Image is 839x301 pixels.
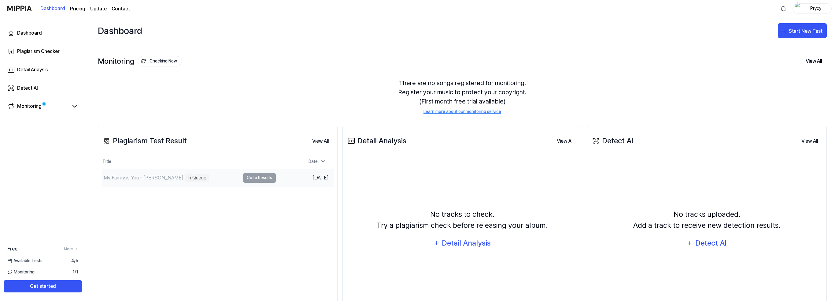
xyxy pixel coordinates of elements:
a: Dashboard [4,26,82,40]
div: Dashboard [98,23,142,38]
a: Pricing [70,5,85,13]
button: View All [796,135,823,147]
button: View All [801,55,827,68]
button: Start New Test [778,23,827,38]
a: Detect AI [4,81,82,96]
a: Dashboard [40,0,65,17]
a: Update [90,5,107,13]
div: Detect AI [17,85,38,92]
div: My Family is You - [PERSON_NAME] [104,174,183,182]
div: Dashboard [17,29,42,37]
div: Detect AI [694,237,727,249]
a: Detail Anaysis [4,62,82,77]
div: Plagiarism Checker [17,48,60,55]
a: Contact [112,5,130,13]
button: Get started [4,280,82,292]
div: Date [306,156,329,167]
img: 알림 [780,5,787,12]
span: Monitoring [7,269,35,275]
button: View All [552,135,578,147]
button: Checking Now [138,56,182,66]
span: Available Tests [7,258,43,264]
div: Detail Analysis [442,237,491,249]
div: Detail Anaysis [17,66,48,73]
th: Title [102,154,276,169]
div: There are no songs registered for monitoring. Register your music to protect your copyright. (Fir... [98,71,827,122]
button: profilePrycy [793,3,832,14]
span: 4 / 5 [71,258,78,264]
a: More [64,246,78,252]
div: Detect AI [591,135,633,146]
td: [DATE] [276,169,334,186]
div: Start New Test [789,27,824,35]
span: Free [7,245,17,253]
button: Detail Analysis [430,236,495,250]
button: View All [307,135,334,147]
a: Learn more about our monitoring service [423,108,501,115]
img: profile [795,2,802,15]
div: No tracks to check. Try a plagiarism check before releasing your album. [377,209,548,231]
a: Plagiarism Checker [4,44,82,59]
div: Plagiarism Test Result [102,135,187,146]
a: Monitoring [7,103,68,110]
img: monitoring Icon [141,59,146,64]
div: Detail Analysis [346,135,406,146]
div: Monitoring [17,103,42,110]
div: In Queue [185,174,209,182]
button: Detect AI [683,236,731,250]
span: 1 / 1 [72,269,78,275]
div: Monitoring [98,56,182,66]
div: Prycy [804,5,828,12]
div: No tracks uploaded. Add a track to receive new detection results. [633,209,781,231]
